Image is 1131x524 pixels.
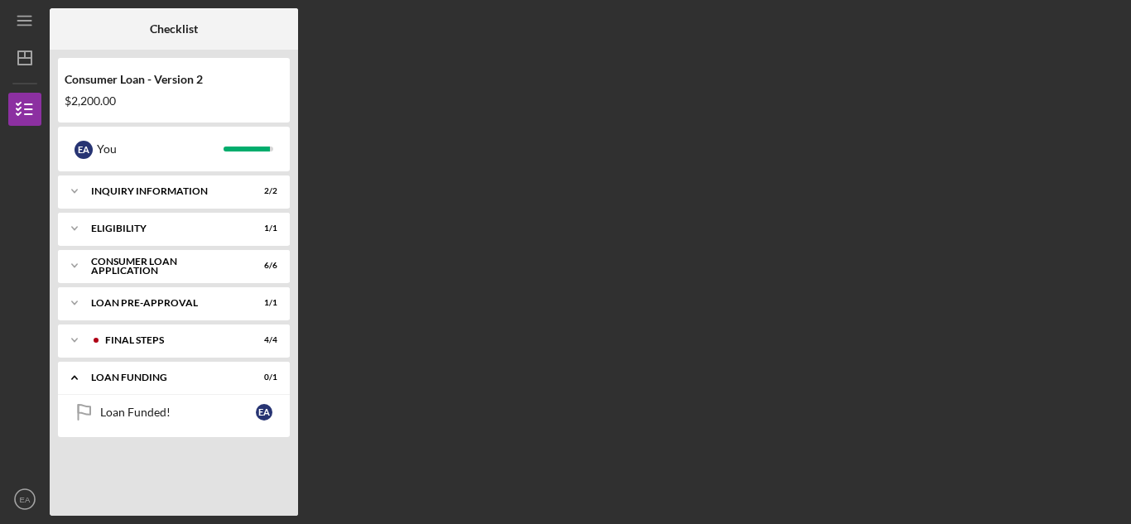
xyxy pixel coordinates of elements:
button: EA [8,483,41,516]
div: 0 / 1 [248,373,277,382]
div: Consumer Loan - Version 2 [65,73,283,86]
div: Loan Funding [91,373,236,382]
div: You [97,135,224,163]
div: 1 / 1 [248,224,277,233]
div: Loan Funded! [100,406,256,419]
text: EA [20,495,31,504]
div: 4 / 4 [248,335,277,345]
div: FINAL STEPS [105,335,236,345]
div: E A [75,141,93,159]
a: Loan Funded!EA [66,396,282,429]
b: Checklist [150,22,198,36]
div: E A [256,404,272,421]
div: Inquiry Information [91,186,236,196]
div: Loan Pre-Approval [91,298,236,308]
div: 6 / 6 [248,261,277,271]
div: Consumer Loan Application [91,257,236,276]
div: 1 / 1 [248,298,277,308]
div: Eligibility [91,224,236,233]
div: 2 / 2 [248,186,277,196]
div: $2,200.00 [65,94,283,108]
